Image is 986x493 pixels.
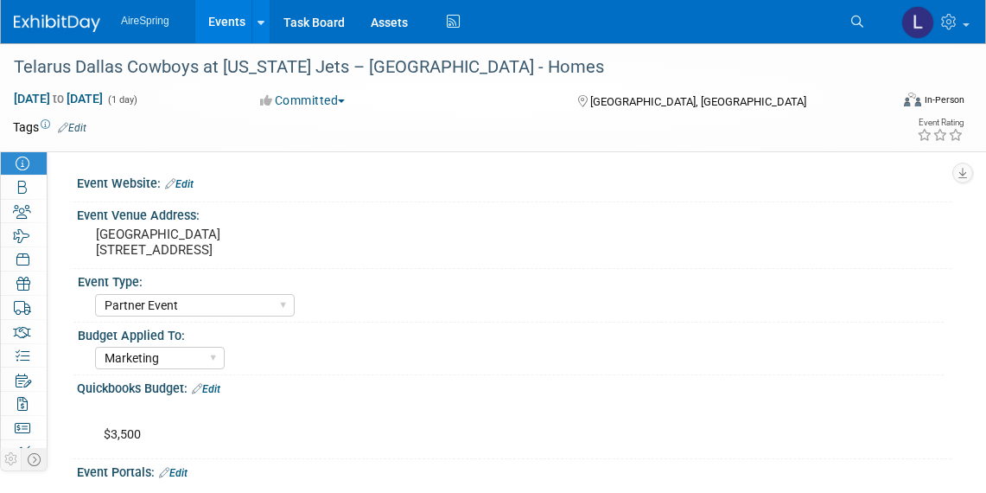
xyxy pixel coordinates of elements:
[817,90,964,116] div: Event Format
[165,178,194,190] a: Edit
[106,94,137,106] span: (1 day)
[78,269,944,291] div: Event Type:
[8,52,871,83] div: Telarus Dallas Cowboys at [US_STATE] Jets – [GEOGRAPHIC_DATA] - Homes
[590,95,806,108] span: [GEOGRAPHIC_DATA], [GEOGRAPHIC_DATA]
[77,202,951,224] div: Event Venue Address:
[901,6,934,39] img: Lisa Chow
[13,118,86,136] td: Tags
[192,383,220,395] a: Edit
[159,467,188,479] a: Edit
[78,323,944,344] div: Budget Applied To:
[1,448,22,471] td: Personalize Event Tab Strip
[50,92,67,106] span: to
[121,15,169,27] span: AireSpring
[14,15,100,32] img: ExhibitDay
[924,93,964,106] div: In-Person
[22,448,48,471] td: Toggle Event Tabs
[904,93,921,106] img: Format-Inperson.png
[77,170,951,193] div: Event Website:
[92,400,779,452] div: $3,500
[917,118,964,127] div: Event Rating
[58,122,86,134] a: Edit
[96,227,423,258] pre: [GEOGRAPHIC_DATA] [STREET_ADDRESS]
[77,375,951,398] div: Quickbooks Budget:
[13,91,104,106] span: [DATE] [DATE]
[254,92,352,109] button: Committed
[77,459,951,482] div: Event Portals:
